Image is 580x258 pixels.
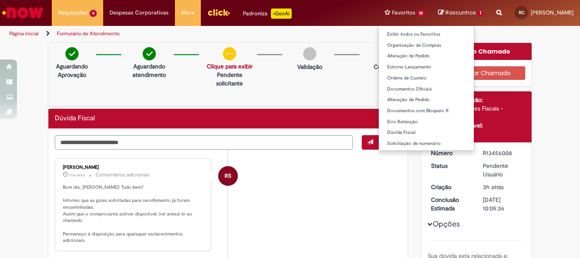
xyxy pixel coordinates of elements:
[181,9,194,17] span: More
[417,10,426,17] span: 10
[225,166,231,186] span: RS
[519,10,524,15] span: RC
[428,130,526,138] div: [PERSON_NAME]
[63,165,204,170] div: [PERSON_NAME]
[55,135,353,150] textarea: Digite sua mensagem aqui...
[52,62,92,79] p: Aguardando Aprovação
[1,4,45,21] img: ServiceNow
[379,85,474,94] a: Documentos Oficiais
[378,26,475,151] ul: Favoritos
[69,173,85,178] span: 17m atrás
[425,162,477,170] dt: Status
[271,9,292,19] p: +GenAi
[483,196,522,213] div: [DATE] 10:05:36
[143,47,156,60] img: check-circle-green.png
[297,62,322,71] p: Validação
[379,74,474,83] a: Ordens de Custeio
[57,30,120,37] a: Formulário de Atendimento
[96,171,150,179] small: Comentários adicionais
[55,115,95,122] h2: Dúvida Fiscal Histórico de tíquete
[223,47,236,60] img: circle-minus.png
[483,183,522,191] div: 28/08/2025 09:05:32
[428,96,526,104] div: Grupo de Atribuição:
[374,62,401,71] p: Concluído
[428,121,526,130] div: Analista responsável:
[483,149,522,157] div: R13456008
[9,30,39,37] a: Página inicial
[477,9,484,17] span: 1
[483,183,504,191] time: 28/08/2025 09:05:32
[379,128,474,137] a: Dúvida Fiscal
[531,9,574,16] span: [PERSON_NAME]
[379,117,474,127] a: Erro Retenção
[379,51,474,61] a: Alteração de Pedido
[483,183,504,191] span: 3h atrás
[69,173,85,178] time: 28/08/2025 11:48:59
[207,62,253,70] a: Clique para exibir
[58,9,88,17] span: Requisições
[379,41,474,50] a: Organização de Compras
[425,149,477,157] dt: Número
[6,26,380,42] ul: Trilhas de página
[110,9,169,17] span: Despesas Corporativas
[207,71,253,88] p: Pendente solicitante
[63,184,204,244] p: Bom dia, [PERSON_NAME]! Tudo bem? Informo que as guias solicitadas para recolhimento já foram enc...
[379,62,474,72] a: Estorno Lançamento
[445,9,476,17] span: Rascunhos
[379,106,474,116] a: Documentos com Bloqueio R
[421,43,532,60] div: Opções do Chamado
[207,6,230,19] img: click_logo_yellow_360x200.png
[303,47,316,60] img: img-circle-grey.png
[428,104,526,121] div: Fiscal - Orientações Fiscais - Consultivo Fiscal
[362,135,401,150] button: Enviar
[428,66,526,80] button: Cancelar Chamado
[243,9,292,19] div: Padroniza
[218,166,238,186] div: Rafael SoaresDaSilva
[379,95,474,105] a: Alteração de Pedido
[129,62,169,79] p: Aguardando atendimento
[379,30,474,39] a: Exibir todos os Favoritos
[483,162,522,179] div: Pendente Usuário
[379,139,474,148] a: Solicitação de numerário
[425,183,477,191] dt: Criação
[425,196,477,213] dt: Conclusão Estimada
[65,47,79,60] img: check-circle-green.png
[438,9,484,17] a: Rascunhos
[392,9,415,17] span: Favoritos
[90,10,97,17] span: 4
